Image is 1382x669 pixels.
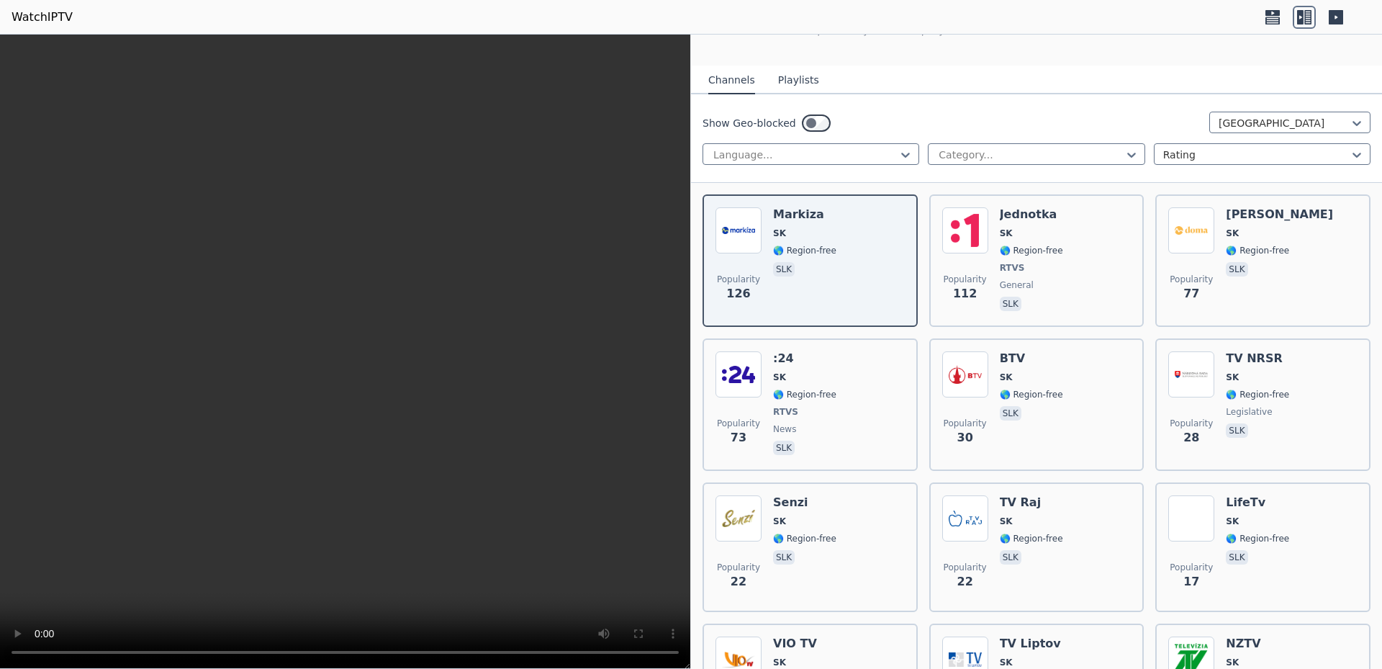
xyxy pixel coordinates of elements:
span: SK [1226,228,1239,239]
span: 77 [1183,285,1199,302]
img: Jednotka [942,207,988,253]
span: 🌎 Region-free [1226,389,1289,400]
span: 28 [1183,429,1199,446]
img: TV NRSR [1168,351,1214,398]
span: 22 [731,573,746,591]
span: SK [1226,372,1239,383]
span: RTVS [773,406,798,418]
span: Popularity [944,562,987,573]
span: Popularity [1170,418,1213,429]
span: 22 [957,573,973,591]
span: 🌎 Region-free [1226,245,1289,256]
span: 🌎 Region-free [773,389,836,400]
img: :24 [715,351,762,398]
span: legislative [1226,406,1272,418]
span: SK [773,516,786,527]
span: Popularity [1170,274,1213,285]
span: 🌎 Region-free [1000,245,1063,256]
span: Popularity [717,562,760,573]
span: SK [773,372,786,383]
span: SK [1226,516,1239,527]
img: Markiza [715,207,762,253]
span: SK [773,228,786,239]
img: Markiza Doma [1168,207,1214,253]
p: slk [1000,297,1021,311]
p: slk [1000,406,1021,421]
span: 73 [731,429,746,446]
h6: TV NRSR [1226,351,1289,366]
span: 17 [1183,573,1199,591]
span: Popularity [944,418,987,429]
span: SK [1000,657,1013,668]
span: general [1000,279,1034,291]
img: TV Raj [942,495,988,542]
h6: BTV [1000,351,1063,366]
span: SK [1000,228,1013,239]
img: Senzi [715,495,762,542]
h6: TV Raj [1000,495,1063,510]
span: 🌎 Region-free [1226,533,1289,544]
p: slk [773,550,795,565]
img: LifeTv [1168,495,1214,542]
span: 112 [953,285,977,302]
span: 🌎 Region-free [773,245,836,256]
h6: VIO TV [773,637,836,651]
p: slk [773,262,795,277]
img: BTV [942,351,988,398]
span: RTVS [1000,262,1025,274]
label: Show Geo-blocked [703,116,796,130]
h6: TV Liptov [1000,637,1063,651]
span: 🌎 Region-free [1000,389,1063,400]
h6: Markiza [773,207,836,222]
p: slk [1000,550,1021,565]
span: SK [1000,516,1013,527]
span: Popularity [944,274,987,285]
span: Popularity [717,418,760,429]
span: SK [1226,657,1239,668]
span: Popularity [1170,562,1213,573]
p: slk [1226,423,1247,438]
span: Popularity [717,274,760,285]
span: 30 [957,429,973,446]
h6: :24 [773,351,836,366]
h6: NZTV [1226,637,1289,651]
a: WatchIPTV [12,9,73,26]
p: slk [1226,262,1247,277]
h6: Jednotka [1000,207,1063,222]
h6: LifeTv [1226,495,1289,510]
span: 126 [726,285,750,302]
h6: Senzi [773,495,836,510]
span: 🌎 Region-free [773,533,836,544]
h6: [PERSON_NAME] [1226,207,1333,222]
p: slk [773,441,795,455]
button: Channels [708,67,755,94]
span: SK [773,657,786,668]
p: slk [1226,550,1247,565]
span: news [773,423,796,435]
span: 🌎 Region-free [1000,533,1063,544]
span: SK [1000,372,1013,383]
button: Playlists [778,67,819,94]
